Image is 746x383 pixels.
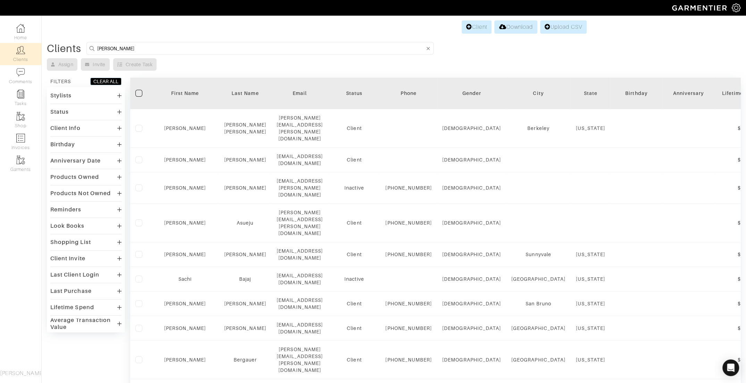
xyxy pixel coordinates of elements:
[164,301,206,306] a: [PERSON_NAME]
[576,90,605,97] div: State
[93,78,118,85] div: CLEAR ALL
[333,219,375,226] div: Client
[540,20,587,34] a: Upload CSV
[50,190,111,197] div: Products Not Owned
[224,157,266,163] a: [PERSON_NAME]
[224,90,266,97] div: Last Name
[277,177,323,198] div: [EMAIL_ADDRESS][PERSON_NAME][DOMAIN_NAME]
[494,20,537,34] a: Download
[442,325,501,332] div: [DEMOGRAPHIC_DATA]
[576,300,605,307] div: [US_STATE]
[47,45,81,52] div: Clients
[50,239,91,246] div: Shopping List
[16,134,25,142] img: orders-icon-0abe47150d42831381b5fb84f609e132dff9fe21cb692f30cb5eec754e2cba89.png
[151,78,219,109] th: Toggle SortBy
[97,44,425,53] input: Search by name, email, phone, city, or state
[442,356,501,363] div: [DEMOGRAPHIC_DATA]
[50,271,99,278] div: Last Client Login
[50,125,81,132] div: Client Info
[224,185,266,191] a: [PERSON_NAME]
[511,325,565,332] div: [GEOGRAPHIC_DATA]
[511,276,565,282] div: [GEOGRAPHIC_DATA]
[442,184,501,191] div: [DEMOGRAPHIC_DATA]
[50,304,94,311] div: Lifetime Spend
[333,90,375,97] div: Status
[333,125,375,132] div: Client
[50,78,71,85] div: FILTERS
[722,359,739,376] div: Open Intercom Messenger
[462,20,492,34] a: Client
[164,220,206,226] a: [PERSON_NAME]
[442,300,501,307] div: [DEMOGRAPHIC_DATA]
[219,78,271,109] th: Toggle SortBy
[16,156,25,164] img: garments-icon-b7da505a4dc4fd61783c78ac3ca0ef83fa9d6f193b1c9dc38574b1d14d53ca28.png
[50,174,99,181] div: Products Owned
[511,251,565,258] div: Sunnyvale
[576,251,605,258] div: [US_STATE]
[178,276,192,282] a: Sachi
[511,356,565,363] div: [GEOGRAPHIC_DATA]
[662,78,714,109] th: Toggle SortBy
[237,220,253,226] a: Asueju
[16,68,25,77] img: comment-icon-a0a6a9ef722e966f86d9cbdc48e553b5cf19dbc54f86b18d962a5391bc8f6eb6.png
[576,276,605,282] div: [US_STATE]
[442,251,501,258] div: [DEMOGRAPHIC_DATA]
[50,317,117,331] div: Average Transaction Value
[385,90,432,97] div: Phone
[576,325,605,332] div: [US_STATE]
[669,2,732,14] img: garmentier-logo-header-white-b43fb05a5012e4ada735d5af1a66efaba907eab6374d6393d1fbf88cb4ef424d.png
[442,156,501,163] div: [DEMOGRAPHIC_DATA]
[333,276,375,282] div: Inactive
[50,92,72,99] div: Stylists
[333,356,375,363] div: Client
[224,301,266,306] a: [PERSON_NAME]
[385,325,432,332] div: [PHONE_NUMBER]
[50,288,92,295] div: Last Purchase
[234,357,257,363] a: Bergauer
[224,252,266,257] a: [PERSON_NAME]
[385,219,432,226] div: [PHONE_NUMBER]
[156,90,214,97] div: First Name
[385,300,432,307] div: [PHONE_NUMBER]
[668,90,709,97] div: Anniversary
[16,90,25,98] img: reminder-icon-8004d30b9f0a5d33ae49ab947aed9ed385cf756f9e5892f1edd6e32f2345188e.png
[333,184,375,191] div: Inactive
[277,272,323,286] div: [EMAIL_ADDRESS][DOMAIN_NAME]
[277,346,323,374] div: [PERSON_NAME][EMAIL_ADDRESS][PERSON_NAME][DOMAIN_NAME]
[90,78,121,85] button: CLEAR ALL
[333,300,375,307] div: Client
[50,141,75,148] div: Birthday
[277,247,323,261] div: [EMAIL_ADDRESS][DOMAIN_NAME]
[164,125,206,131] a: [PERSON_NAME]
[277,209,323,237] div: [PERSON_NAME][EMAIL_ADDRESS][PERSON_NAME][DOMAIN_NAME]
[610,78,662,109] th: Toggle SortBy
[511,300,565,307] div: San Bruno
[333,156,375,163] div: Client
[385,184,432,191] div: [PHONE_NUMBER]
[164,185,206,191] a: [PERSON_NAME]
[16,112,25,121] img: garments-icon-b7da505a4dc4fd61783c78ac3ca0ef83fa9d6f193b1c9dc38574b1d14d53ca28.png
[442,276,501,282] div: [DEMOGRAPHIC_DATA]
[239,276,251,282] a: Bajaj
[442,219,501,226] div: [DEMOGRAPHIC_DATA]
[16,46,25,54] img: clients-icon-6bae9207a08558b7cb47a8932f037763ab4055f8c8b6bfacd5dc20c3e0201464.png
[277,90,323,97] div: Email
[615,90,657,97] div: Birthday
[50,108,69,115] div: Status
[442,90,501,97] div: Gender
[164,252,206,257] a: [PERSON_NAME]
[576,125,605,132] div: [US_STATE]
[511,125,565,132] div: Berkeley
[277,114,323,142] div: [PERSON_NAME][EMAIL_ADDRESS][PERSON_NAME][DOMAIN_NAME]
[50,223,85,229] div: Look Books
[277,321,323,335] div: [EMAIL_ADDRESS][DOMAIN_NAME]
[511,90,565,97] div: City
[437,78,506,109] th: Toggle SortBy
[164,325,206,331] a: [PERSON_NAME]
[442,125,501,132] div: [DEMOGRAPHIC_DATA]
[50,255,85,262] div: Client Invite
[385,356,432,363] div: [PHONE_NUMBER]
[164,157,206,163] a: [PERSON_NAME]
[333,251,375,258] div: Client
[50,206,81,213] div: Reminders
